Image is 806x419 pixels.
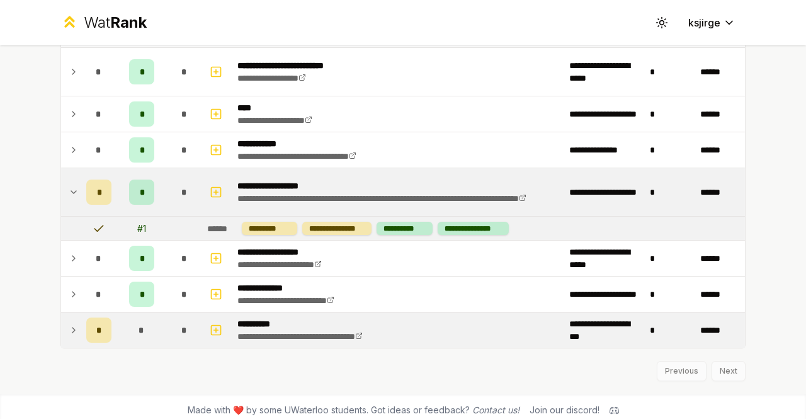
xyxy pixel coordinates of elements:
span: Made with ❤️ by some UWaterloo students. Got ideas or feedback? [188,404,519,416]
div: Wat [84,13,147,33]
span: ksjirge [688,15,720,30]
span: Rank [110,13,147,32]
a: WatRank [60,13,147,33]
div: # 1 [137,222,146,235]
div: Join our discord! [530,404,599,416]
a: Contact us! [472,405,519,415]
button: ksjirge [678,11,746,34]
